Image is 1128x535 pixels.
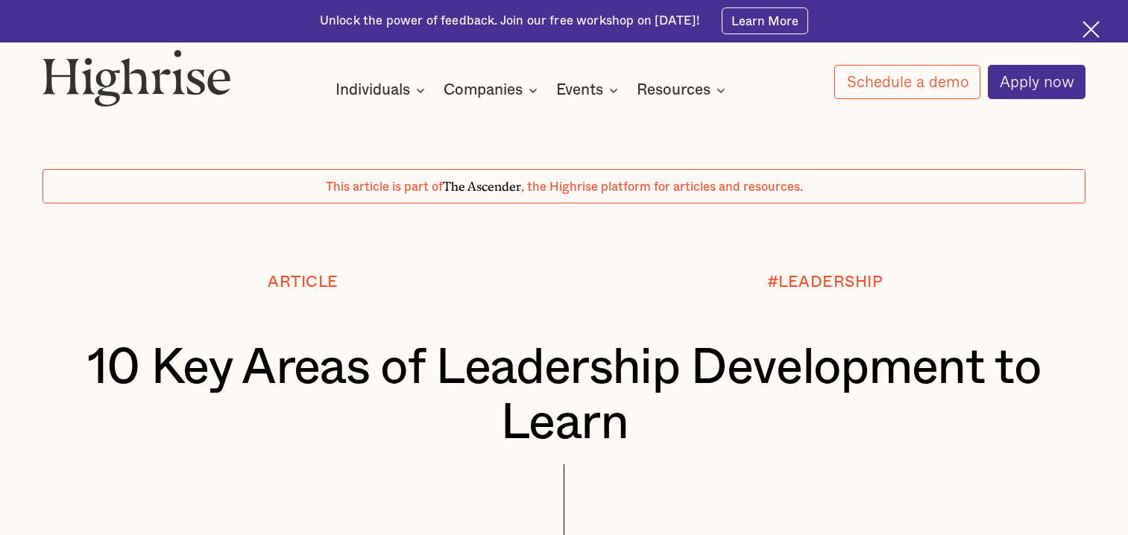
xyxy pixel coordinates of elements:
div: Companies [444,81,542,99]
div: Individuals [335,81,410,99]
div: Events [556,81,623,99]
a: Learn More [722,7,809,34]
span: This article is part of [326,181,443,193]
div: Resources [637,81,730,99]
span: , the Highrise platform for articles and resources. [521,181,803,193]
div: Events [556,81,603,99]
a: Schedule a demo [834,65,980,99]
div: Resources [637,81,710,99]
a: Apply now [988,65,1086,99]
div: #LEADERSHIP [767,273,883,291]
h1: 10 Key Areas of Leadership Development to Learn [86,341,1042,451]
div: Unlock the power of feedback. Join our free workshop on [DATE]! [320,13,700,30]
img: Highrise logo [42,49,231,106]
img: Cross icon [1083,21,1100,38]
span: The Ascender [443,177,521,191]
div: Companies [444,81,523,99]
div: Article [268,273,338,291]
div: Individuals [335,81,429,99]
